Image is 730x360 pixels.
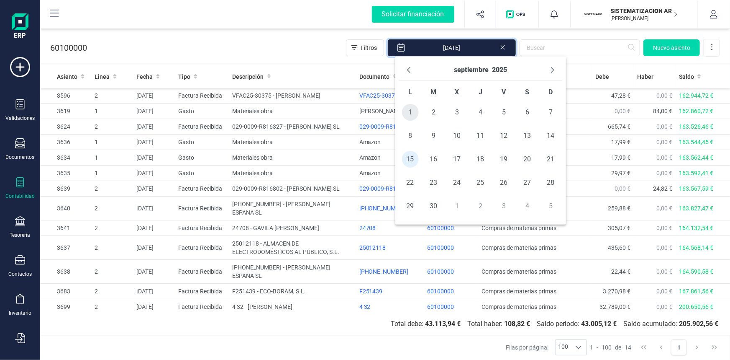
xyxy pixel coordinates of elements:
td: Factura Recibida [175,299,229,315]
td: [DATE] [133,88,175,104]
td: Materiales obra [229,166,356,181]
td: 1 [91,150,133,166]
td: [DATE] [133,284,175,299]
td: Factura Recibida [175,260,229,284]
div: Contabilidad [5,193,35,199]
span: 0,00 € [656,303,672,310]
div: Choose Date [395,57,566,225]
span: 28 [543,174,559,191]
span: 305,07 € [608,225,630,231]
div: [PERSON_NAME] [359,107,421,115]
td: 2 [91,299,133,315]
span: 20 [519,151,536,168]
td: [DATE] [133,260,175,284]
td: Materiales obra [229,150,356,166]
td: 1 [91,104,133,119]
span: 0,00 € [656,154,672,161]
td: [PHONE_NUMBER] - [PERSON_NAME] ESPANA SL [229,260,356,284]
span: Fecha [136,73,153,81]
span: Asiento [57,73,77,81]
span: 0,00 € [615,108,630,114]
span: 84,00 € [653,108,672,114]
span: 163.544,45 € [679,139,713,145]
span: 162.860,72 € [679,108,713,114]
td: Gasto [175,150,229,166]
span: 164.132,54 € [679,225,713,231]
td: Gasto [175,166,229,181]
td: 4 32 - [PERSON_NAME] [229,299,356,315]
span: 13 [519,127,536,144]
span: 100 [602,343,612,352]
span: 163.827,47 € [679,205,713,212]
td: 1 [91,135,133,150]
span: 0,00 € [615,185,630,192]
span: 0,00 € [656,139,672,145]
td: 04/10/2025 [516,194,539,218]
td: Gasto [175,135,229,150]
div: F251439 [359,287,421,295]
span: 60100000 [428,244,454,251]
span: 0,00 € [656,268,672,275]
span: X [455,88,459,96]
td: [DATE] [133,220,175,236]
td: 05/10/2025 [539,194,563,218]
td: 05/09/2025 [492,101,516,124]
div: VFAC25-30375 [359,91,421,100]
b: 43.005,12 € [581,320,617,328]
td: 11/09/2025 [469,124,492,148]
span: S [525,88,530,96]
span: 22 [402,174,419,191]
td: 029-0009-R816327 - [PERSON_NAME] SL [229,119,356,135]
td: Factura Recibida [175,236,229,260]
td: Materiales obra [229,135,356,150]
span: 6 [519,104,536,121]
img: Logo de OPS [506,10,528,18]
td: 09/09/2025 [422,124,446,148]
td: 10/09/2025 [446,124,469,148]
button: Solicitar financiación [362,1,464,28]
div: Documentos [6,154,35,161]
td: Materiales obra [229,104,356,119]
span: 4 [472,104,489,121]
td: 27/09/2025 [516,171,539,194]
td: 26/09/2025 [492,171,516,194]
span: 167.861,56 € [679,288,713,295]
span: Descripción [233,73,264,81]
td: [DATE] [133,197,175,220]
span: 60100000 [428,288,454,295]
span: 0,00 € [656,170,672,176]
input: Buscar [520,39,640,56]
td: Factura Recibida [175,181,229,197]
div: Amazon [359,169,421,177]
span: 3.270,98 € [603,288,630,295]
td: Factura Recibida [175,197,229,220]
span: 163.567,59 € [679,185,713,192]
td: Compras de materias primas [478,284,592,299]
b: 205.902,56 € [679,320,718,328]
td: [DATE] [133,181,175,197]
span: 9 [425,127,442,144]
td: 24/09/2025 [446,171,469,194]
span: 18 [472,151,489,168]
span: 5 [496,104,512,121]
span: 27 [519,174,536,191]
td: 2 [91,284,133,299]
span: 259,88 € [608,205,630,212]
div: Validaciones [5,115,35,122]
span: 1 [590,343,594,352]
span: 24,82 € [653,185,672,192]
img: Logo Finanedi [12,13,28,40]
span: 47,28 € [611,92,630,99]
button: Next Page [689,339,705,355]
span: 60100000 [428,225,454,231]
td: 02/10/2025 [469,194,492,218]
td: 3699 [40,299,91,315]
span: 16 [425,151,442,168]
div: Amazon [359,138,421,146]
span: 14 [543,127,559,144]
div: Contactos [8,271,32,277]
span: 11 [472,127,489,144]
button: Choose Month [454,63,489,77]
span: 665,74 € [608,123,630,130]
td: 1 [91,166,133,181]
